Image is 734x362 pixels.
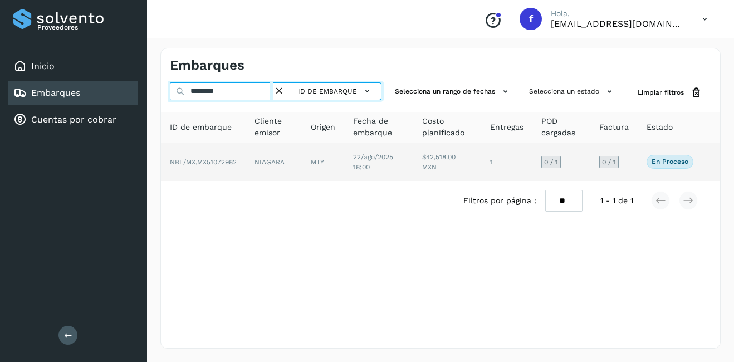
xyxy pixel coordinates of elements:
[353,115,405,139] span: Fecha de embarque
[541,115,581,139] span: POD cargadas
[551,18,684,29] p: facturacion@protransport.com.mx
[629,82,711,103] button: Limpiar filtros
[246,143,302,181] td: NIAGARA
[295,83,376,99] button: ID de embarque
[170,158,237,166] span: NBL/MX.MX51072982
[31,114,116,125] a: Cuentas por cobrar
[31,87,80,98] a: Embarques
[8,81,138,105] div: Embarques
[652,158,688,165] p: En proceso
[551,9,684,18] p: Hola,
[422,115,472,139] span: Costo planificado
[255,115,293,139] span: Cliente emisor
[525,82,620,101] button: Selecciona un estado
[600,195,633,207] span: 1 - 1 de 1
[390,82,516,101] button: Selecciona un rango de fechas
[638,87,684,97] span: Limpiar filtros
[481,143,532,181] td: 1
[413,143,481,181] td: $42,518.00 MXN
[170,57,244,74] h4: Embarques
[37,23,134,31] p: Proveedores
[311,121,335,133] span: Origen
[31,61,55,71] a: Inicio
[170,121,232,133] span: ID de embarque
[8,107,138,132] div: Cuentas por cobrar
[647,121,673,133] span: Estado
[490,121,523,133] span: Entregas
[298,86,357,96] span: ID de embarque
[302,143,344,181] td: MTY
[353,153,393,171] span: 22/ago/2025 18:00
[602,159,616,165] span: 0 / 1
[463,195,536,207] span: Filtros por página :
[544,159,558,165] span: 0 / 1
[8,54,138,79] div: Inicio
[599,121,629,133] span: Factura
